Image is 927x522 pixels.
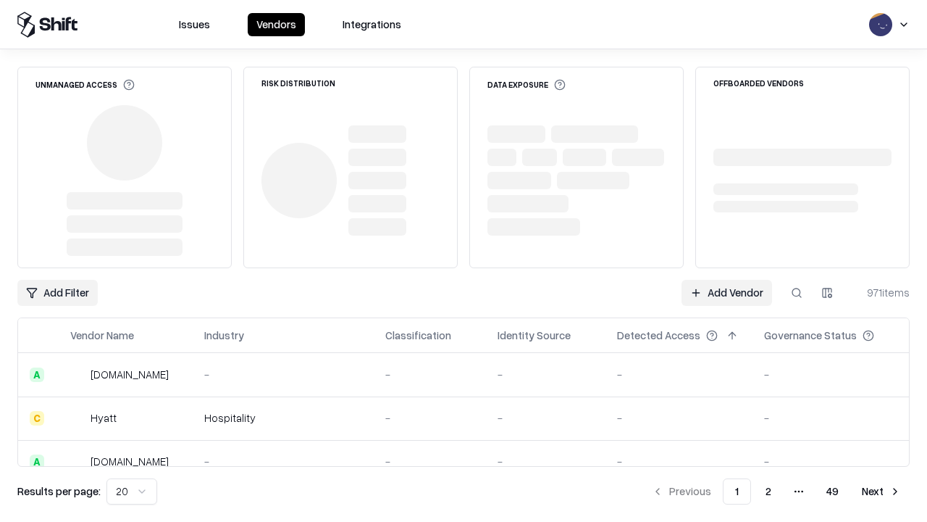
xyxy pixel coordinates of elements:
div: - [498,367,594,382]
div: C [30,411,44,426]
img: Hyatt [70,411,85,426]
button: 49 [815,478,850,505]
div: A [30,455,44,469]
div: Vendor Name [70,328,134,343]
div: Industry [204,328,244,343]
div: - [764,454,897,469]
div: Offboarded Vendors [713,79,804,87]
a: Add Vendor [681,280,772,306]
div: 971 items [852,285,910,300]
button: Add Filter [17,280,98,306]
div: - [617,367,741,382]
div: - [204,367,362,382]
div: Detected Access [617,328,700,343]
div: - [204,454,362,469]
div: - [498,410,594,426]
div: Hospitality [204,410,362,426]
div: - [764,367,897,382]
div: Data Exposure [487,79,566,91]
div: - [498,454,594,469]
div: Classification [385,328,451,343]
button: Integrations [334,13,410,36]
div: - [764,410,897,426]
div: - [385,410,474,426]
div: - [385,367,474,382]
img: intrado.com [70,368,85,382]
button: Issues [170,13,219,36]
nav: pagination [643,478,910,505]
img: primesec.co.il [70,455,85,469]
div: - [385,454,474,469]
div: - [617,454,741,469]
div: Risk Distribution [261,79,335,87]
div: Hyatt [91,410,117,426]
div: Unmanaged Access [35,79,135,91]
button: 1 [723,478,751,505]
button: Next [853,478,910,505]
div: [DOMAIN_NAME] [91,367,169,382]
button: 2 [754,478,783,505]
button: Vendors [248,13,305,36]
div: A [30,368,44,382]
div: [DOMAIN_NAME] [91,454,169,469]
div: Identity Source [498,328,571,343]
p: Results per page: [17,484,101,499]
div: - [617,410,741,426]
div: Governance Status [764,328,857,343]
